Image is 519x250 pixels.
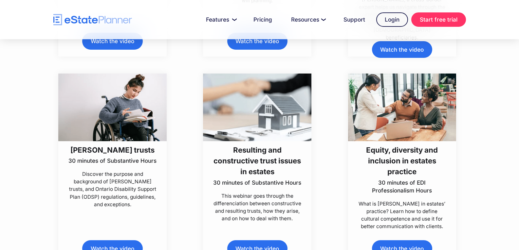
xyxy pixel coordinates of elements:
a: Resources [283,13,332,26]
p: 30 minutes of Substantive Hours [68,157,157,165]
a: Login [376,12,408,27]
a: Watch the video [82,33,142,49]
a: Pricing [246,13,280,26]
h3: Equity, diversity and inclusion in estates practice [357,144,447,177]
p: What is [PERSON_NAME] in estates’ practice? Learn how to define cultural competence and use it fo... [357,200,447,230]
h3: Resulting and constructive trust issues in estates [212,144,303,177]
a: Watch the video [227,33,287,49]
a: Resulting and constructive trust issues in estates30 minutes of Substantive HoursThis webinar goe... [203,74,311,223]
a: Equity, diversity and inclusion in estates practice30 minutes of EDI Professionalism HoursWhat is... [348,74,456,230]
a: home [53,14,132,25]
a: [PERSON_NAME] trusts30 minutes of Substantive HoursDiscover the purpose and background of [PERSON... [58,74,167,208]
p: 30 minutes of EDI Professionalism Hours [357,179,447,194]
p: Discover the purpose and background of [PERSON_NAME] trusts, and Ontario Disability Support Plan ... [67,170,158,208]
a: Support [336,13,373,26]
h3: [PERSON_NAME] trusts [68,144,157,155]
p: 30 minutes of Substantive Hours [212,179,303,187]
a: Watch the video [372,41,432,58]
p: This webinar goes through the differenciation between constructive and resulting trusts, how they... [212,192,303,223]
a: Start free trial [411,12,466,27]
a: Features [198,13,242,26]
